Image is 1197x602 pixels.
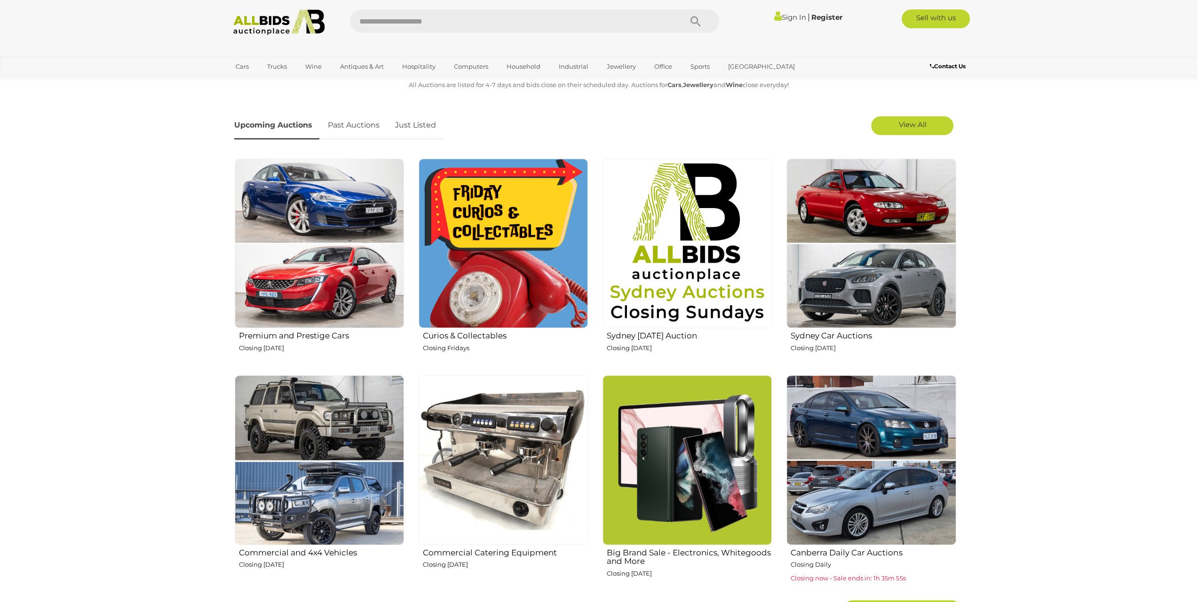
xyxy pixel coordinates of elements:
[684,59,716,74] a: Sports
[607,546,772,566] h2: Big Brand Sale - Electronics, Whitegoods and More
[423,559,588,570] p: Closing [DATE]
[672,9,719,33] button: Search
[791,559,956,570] p: Closing Daily
[607,568,772,579] p: Closing [DATE]
[602,375,772,545] img: Big Brand Sale - Electronics, Whitegoods and More
[683,81,713,88] strong: Jewellery
[898,120,926,129] span: View All
[334,59,390,74] a: Antiques & Art
[601,59,642,74] a: Jewellery
[239,559,404,570] p: Closing [DATE]
[234,80,963,90] p: All Auctions are listed for 4-7 days and bids close on their scheduled day. Auctions for , and cl...
[929,61,967,72] a: Contact Us
[648,59,678,74] a: Office
[234,158,404,368] a: Premium and Prestige Cars Closing [DATE]
[667,81,682,88] strong: Cars
[786,375,956,545] img: Canberra Daily Car Auctions
[553,59,595,74] a: Industrial
[234,112,319,139] a: Upcoming Auctions
[791,329,956,340] h2: Sydney Car Auctions
[230,59,255,74] a: Cars
[239,546,404,557] h2: Commercial and 4x4 Vehicles
[808,12,810,22] span: |
[791,343,956,353] p: Closing [DATE]
[299,59,328,74] a: Wine
[235,375,404,545] img: Commercial and 4x4 Vehicles
[786,158,956,368] a: Sydney Car Auctions Closing [DATE]
[722,59,801,74] a: [GEOGRAPHIC_DATA]
[607,343,772,353] p: Closing [DATE]
[261,59,293,74] a: Trucks
[419,375,588,545] img: Commercial Catering Equipment
[418,158,588,368] a: Curios & Collectables Closing Fridays
[388,112,443,139] a: Just Listed
[602,375,772,593] a: Big Brand Sale - Electronics, Whitegoods and More Closing [DATE]
[791,574,905,582] span: Closing now - Sale ends in: 1h 35m 55s
[423,329,588,340] h2: Curios & Collectables
[774,13,806,22] a: Sign In
[786,159,956,328] img: Sydney Car Auctions
[419,159,588,328] img: Curios & Collectables
[871,116,953,135] a: View All
[929,63,965,70] b: Contact Us
[791,546,956,557] h2: Canberra Daily Car Auctions
[811,13,842,22] a: Register
[321,112,387,139] a: Past Auctions
[786,375,956,593] a: Canberra Daily Car Auctions Closing Daily Closing now - Sale ends in: 1h 35m 55s
[228,9,330,35] img: Allbids.com.au
[235,159,404,328] img: Premium and Prestige Cars
[423,546,588,557] h2: Commercial Catering Equipment
[423,343,588,353] p: Closing Fridays
[902,9,970,28] a: Sell with us
[234,375,404,593] a: Commercial and 4x4 Vehicles Closing [DATE]
[418,375,588,593] a: Commercial Catering Equipment Closing [DATE]
[500,59,547,74] a: Household
[602,158,772,368] a: Sydney [DATE] Auction Closing [DATE]
[239,329,404,340] h2: Premium and Prestige Cars
[726,81,743,88] strong: Wine
[239,343,404,353] p: Closing [DATE]
[602,159,772,328] img: Sydney Sunday Auction
[607,329,772,340] h2: Sydney [DATE] Auction
[448,59,494,74] a: Computers
[396,59,442,74] a: Hospitality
